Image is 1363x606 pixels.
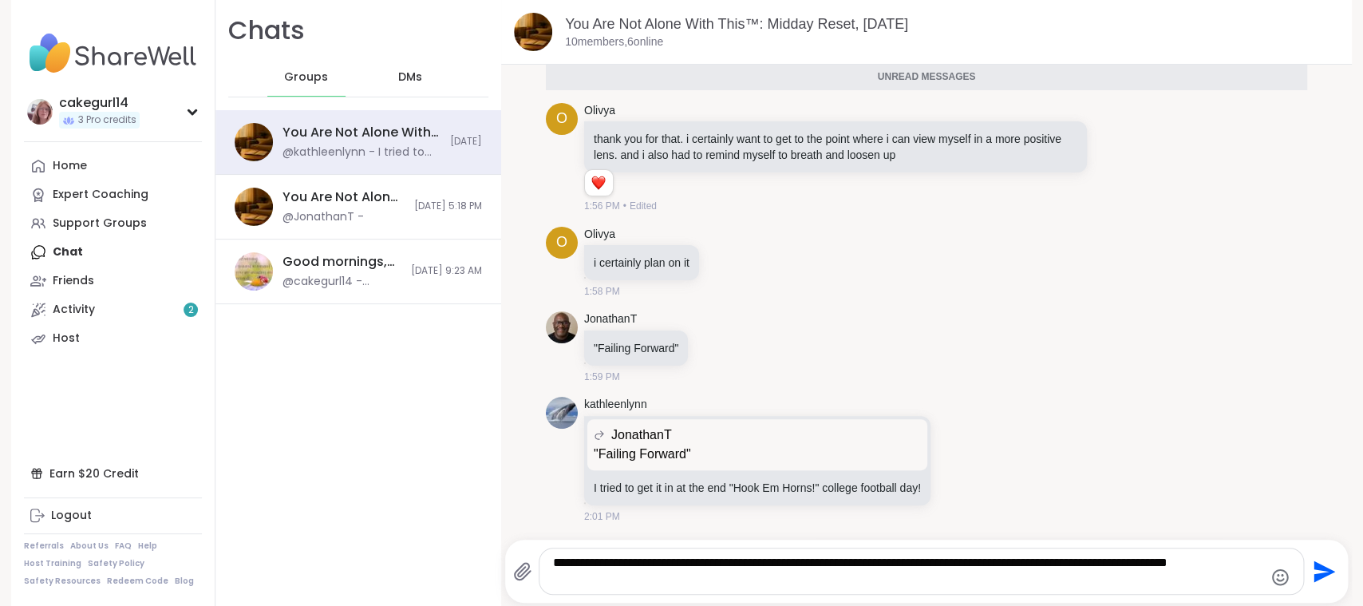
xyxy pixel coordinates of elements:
[611,426,672,445] span: JonathanT
[235,188,273,226] img: You Are Not Alone: Midday Reset, Oct 09
[24,459,202,488] div: Earn $20 Credit
[115,541,132,552] a: FAQ
[59,94,140,112] div: cakegurl14
[546,65,1307,90] div: Unread messages
[284,69,328,85] span: Groups
[546,397,578,429] img: https://sharewell-space-live.sfo3.digitaloceanspaces.com/user-generated/a83e0c5a-a5d7-4dfe-98a3-d...
[138,541,157,552] a: Help
[228,13,305,49] h1: Chats
[24,26,202,81] img: ShareWell Nav Logo
[24,501,202,530] a: Logout
[282,253,401,271] div: Good mornings, goals and gratitude's, [DATE]
[594,445,921,464] p: "Failing Forward"
[623,199,626,213] span: •
[584,370,620,384] span: 1:59 PM
[53,216,147,232] div: Support Groups
[565,34,663,50] p: 10 members, 6 online
[594,480,921,496] p: I tried to get it in at the end "Hook Em Horns!" college football day!
[282,188,405,206] div: You Are Not Alone: Midday Reset, [DATE]
[282,274,401,290] div: @cakegurl14 - Thanks
[411,264,482,278] span: [DATE] 9:23 AM
[553,555,1263,588] textarea: Type your message
[53,331,80,347] div: Host
[556,108,567,129] span: O
[78,113,136,127] span: 3 Pro credits
[282,209,364,225] div: @JonathanT -
[27,99,53,125] img: cakegurl14
[630,199,657,213] span: Edited
[70,541,109,552] a: About Us
[24,541,64,552] a: Referrals
[414,200,482,213] span: [DATE] 5:18 PM
[590,176,606,189] button: Reactions: love
[584,227,615,243] a: Olivya
[53,158,87,174] div: Home
[24,558,81,569] a: Host Training
[594,340,678,356] p: "Failing Forward"
[53,187,148,203] div: Expert Coaching
[24,324,202,353] a: Host
[24,180,202,209] a: Expert Coaching
[188,303,194,317] span: 2
[565,16,908,32] a: You Are Not Alone With This™: Midday Reset, [DATE]
[53,273,94,289] div: Friends
[235,123,273,161] img: You Are Not Alone With This™: Midday Reset, Oct 11
[450,135,482,149] span: [DATE]
[53,302,95,318] div: Activity
[584,397,647,413] a: kathleenlynn
[584,199,620,213] span: 1:56 PM
[1304,553,1340,589] button: Send
[514,13,552,51] img: You Are Not Alone With This™: Midday Reset, Oct 11
[556,232,567,253] span: O
[235,252,273,291] img: Good mornings, goals and gratitude's, Oct 08
[282,124,441,141] div: You Are Not Alone With This™: Midday Reset, [DATE]
[24,576,101,587] a: Safety Resources
[51,508,92,524] div: Logout
[584,284,620,299] span: 1:58 PM
[282,145,441,160] div: @kathleenlynn - I tried to get it in at the end "Hook Em Horns!" college football day!
[546,311,578,343] img: https://sharewell-space-live.sfo3.digitaloceanspaces.com/user-generated/0e2c5150-e31e-4b6a-957d-4...
[594,255,689,271] p: i certainly plan on it
[584,103,615,119] a: Olivya
[175,576,194,587] a: Blog
[585,170,613,196] div: Reaction list
[24,209,202,238] a: Support Groups
[398,69,422,85] span: DMs
[584,509,620,524] span: 2:01 PM
[24,267,202,295] a: Friends
[584,311,637,327] a: JonathanT
[1270,568,1290,587] button: Emoji picker
[24,295,202,324] a: Activity2
[88,558,144,569] a: Safety Policy
[107,576,168,587] a: Redeem Code
[24,152,202,180] a: Home
[594,131,1077,163] p: thank you for that. i certainly want to get to the point where i can view myself in a more positi...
